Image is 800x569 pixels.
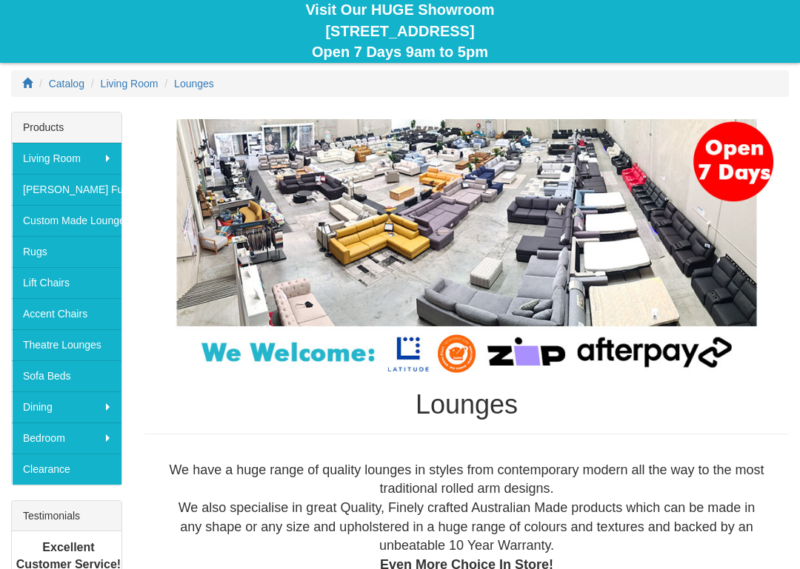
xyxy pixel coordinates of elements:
img: Lounges [144,119,789,375]
a: Sofa Beds [12,360,121,391]
a: Catalog [49,78,84,90]
a: Accent Chairs [12,298,121,329]
div: Testimonials [12,501,121,531]
a: Clearance [12,454,121,485]
a: Theatre Lounges [12,329,121,360]
a: Lounges [174,78,214,90]
h1: Lounges [144,390,789,420]
a: Living Room [101,78,159,90]
a: [PERSON_NAME] Furniture [12,174,121,205]
a: Living Room [12,143,121,174]
div: Products [12,112,121,143]
a: Dining [12,391,121,422]
a: Lift Chairs [12,267,121,298]
a: Rugs [12,236,121,267]
a: Custom Made Lounges [12,205,121,236]
a: Bedroom [12,422,121,454]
